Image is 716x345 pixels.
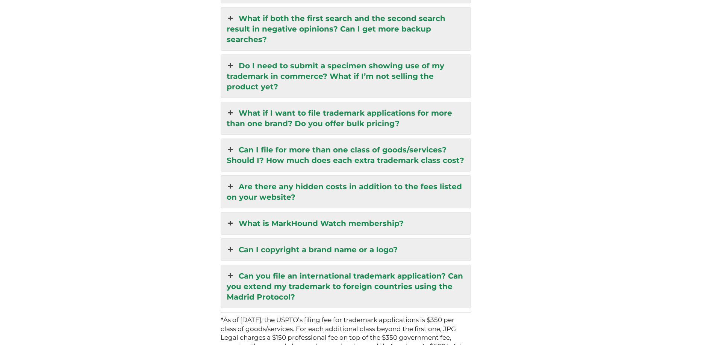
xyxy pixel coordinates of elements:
[221,176,471,208] a: Are there any hidden costs in addition to the fees listed on your website?
[221,212,471,234] a: What is MarkHound Watch membership?
[221,239,471,261] a: Can I copyright a brand name or a logo?
[221,55,471,98] a: Do I need to submit a specimen showing use of my trademark in commerce? What if I’m not selling t...
[221,265,471,308] a: Can you file an international trademark application? Can you extend my trademark to foreign count...
[221,8,471,50] a: What if both the first search and the second search result in negative opinions? Can I get more b...
[221,102,471,134] a: What if I want to file trademark applications for more than one brand? Do you offer bulk pricing?
[221,139,471,171] a: Can I file for more than one class of goods/services? Should I? How much does each extra trademar...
